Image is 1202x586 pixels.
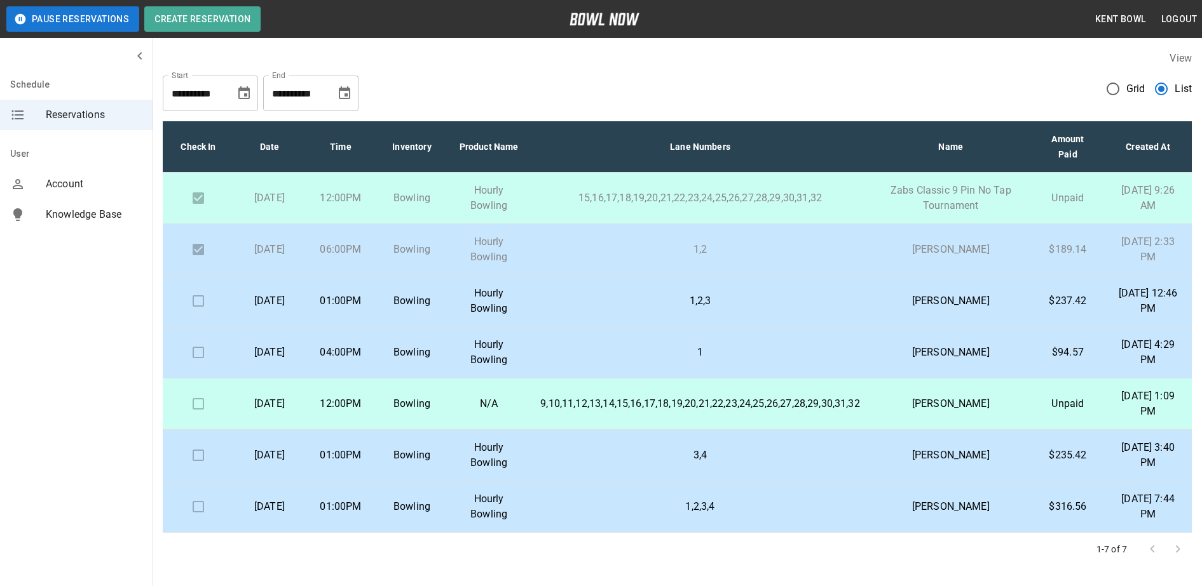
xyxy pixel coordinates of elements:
[458,440,520,470] p: Hourly Bowling
[1114,286,1182,316] p: [DATE] 12:46 PM
[1114,234,1182,265] p: [DATE] 2:33 PM
[305,121,376,173] th: Time
[880,499,1021,514] p: [PERSON_NAME]
[570,13,639,25] img: logo
[332,81,357,106] button: Choose date, selected date is Oct 6, 2025
[315,396,366,411] p: 12:00PM
[880,396,1021,411] p: [PERSON_NAME]
[880,242,1021,257] p: [PERSON_NAME]
[46,176,142,192] span: Account
[315,293,366,309] p: 01:00PM
[458,491,520,522] p: Hourly Bowling
[1170,52,1192,64] label: View
[1042,345,1094,360] p: $94.57
[1042,190,1094,206] p: Unpaid
[46,207,142,222] span: Knowledge Base
[386,396,437,411] p: Bowling
[1032,121,1104,173] th: Amount Paid
[315,190,366,206] p: 12:00PM
[1042,242,1094,257] p: $189.14
[458,286,520,316] p: Hourly Bowling
[315,448,366,463] p: 01:00PM
[386,499,437,514] p: Bowling
[447,121,530,173] th: Product Name
[315,242,366,257] p: 06:00PM
[458,234,520,265] p: Hourly Bowling
[386,190,437,206] p: Bowling
[1114,491,1182,522] p: [DATE] 7:44 PM
[1114,440,1182,470] p: [DATE] 3:40 PM
[880,345,1021,360] p: [PERSON_NAME]
[458,396,520,411] p: N/A
[244,396,295,411] p: [DATE]
[244,499,295,514] p: [DATE]
[1042,396,1094,411] p: Unpaid
[458,183,520,213] p: Hourly Bowling
[244,345,295,360] p: [DATE]
[540,396,860,411] p: 9,10,11,12,13,14,15,16,17,18,19,20,21,22,23,24,25,26,27,28,29,30,31,32
[1104,121,1192,173] th: Created At
[376,121,447,173] th: Inventory
[1114,389,1182,419] p: [DATE] 1:09 PM
[880,183,1021,213] p: Zabs Classic 9 Pin No Tap Tournament
[458,337,520,368] p: Hourly Bowling
[234,121,305,173] th: Date
[315,499,366,514] p: 01:00PM
[1156,8,1202,31] button: Logout
[231,81,257,106] button: Choose date, selected date is Sep 6, 2025
[1042,499,1094,514] p: $316.56
[386,448,437,463] p: Bowling
[1042,448,1094,463] p: $235.42
[6,6,139,32] button: Pause Reservations
[540,190,860,206] p: 15,16,17,18,19,20,21,22,23,24,25,26,27,28,29,30,31,32
[530,121,870,173] th: Lane Numbers
[540,448,860,463] p: 3,4
[1175,81,1192,97] span: List
[880,448,1021,463] p: [PERSON_NAME]
[540,499,860,514] p: 1,2,3,4
[870,121,1032,173] th: Name
[244,190,295,206] p: [DATE]
[1114,183,1182,213] p: [DATE] 9:26 AM
[244,242,295,257] p: [DATE]
[386,345,437,360] p: Bowling
[1096,543,1127,556] p: 1-7 of 7
[386,242,437,257] p: Bowling
[1114,337,1182,368] p: [DATE] 4:29 PM
[1126,81,1145,97] span: Grid
[144,6,261,32] button: Create Reservation
[540,293,860,309] p: 1,2,3
[1090,8,1151,31] button: Kent Bowl
[244,293,295,309] p: [DATE]
[244,448,295,463] p: [DATE]
[880,293,1021,309] p: [PERSON_NAME]
[315,345,366,360] p: 04:00PM
[540,242,860,257] p: 1,2
[1042,293,1094,309] p: $237.42
[163,121,234,173] th: Check In
[46,107,142,123] span: Reservations
[540,345,860,360] p: 1
[386,293,437,309] p: Bowling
